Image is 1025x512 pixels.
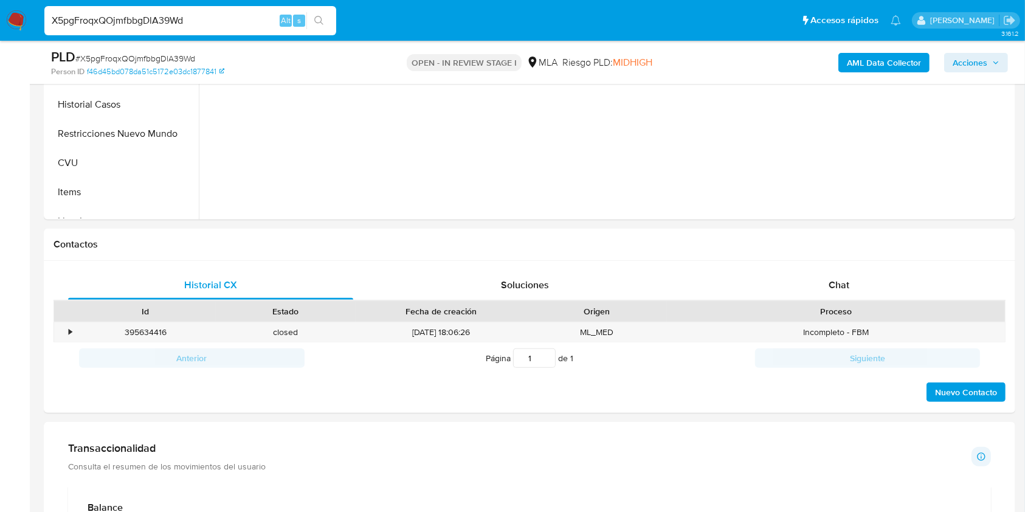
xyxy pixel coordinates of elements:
[935,384,997,401] span: Nuevo Contacto
[535,305,658,317] div: Origen
[84,305,207,317] div: Id
[810,14,878,27] span: Accesos rápidos
[562,56,652,69] span: Riesgo PLD:
[75,322,216,342] div: 395634416
[501,278,549,292] span: Soluciones
[930,15,999,26] p: patricia.mayol@mercadolibre.com
[891,15,901,26] a: Notificaciones
[667,322,1005,342] div: Incompleto - FBM
[281,15,291,26] span: Alt
[224,305,348,317] div: Estado
[44,13,336,29] input: Buscar usuario o caso...
[47,178,199,207] button: Items
[47,207,199,236] button: Lista Interna
[570,352,573,364] span: 1
[51,66,85,77] b: Person ID
[829,278,849,292] span: Chat
[47,90,199,119] button: Historial Casos
[526,322,667,342] div: ML_MED
[87,66,224,77] a: f46d45bd078da51c5172e03dc1877841
[51,47,75,66] b: PLD
[356,322,526,342] div: [DATE] 18:06:26
[838,53,930,72] button: AML Data Collector
[306,12,331,29] button: search-icon
[407,54,522,71] p: OPEN - IN REVIEW STAGE I
[364,305,518,317] div: Fecha de creación
[526,56,557,69] div: MLA
[613,55,652,69] span: MIDHIGH
[1003,14,1016,27] a: Salir
[927,382,1006,402] button: Nuevo Contacto
[944,53,1008,72] button: Acciones
[847,53,921,72] b: AML Data Collector
[297,15,301,26] span: s
[79,348,305,368] button: Anterior
[47,119,199,148] button: Restricciones Nuevo Mundo
[755,348,981,368] button: Siguiente
[47,148,199,178] button: CVU
[486,348,573,368] span: Página de
[216,322,356,342] div: closed
[1001,29,1019,38] span: 3.161.2
[675,305,996,317] div: Proceso
[953,53,987,72] span: Acciones
[53,238,1006,251] h1: Contactos
[69,327,72,338] div: •
[75,52,195,64] span: # X5pgFroqxQOjmfbbgDlA39Wd
[184,278,237,292] span: Historial CX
